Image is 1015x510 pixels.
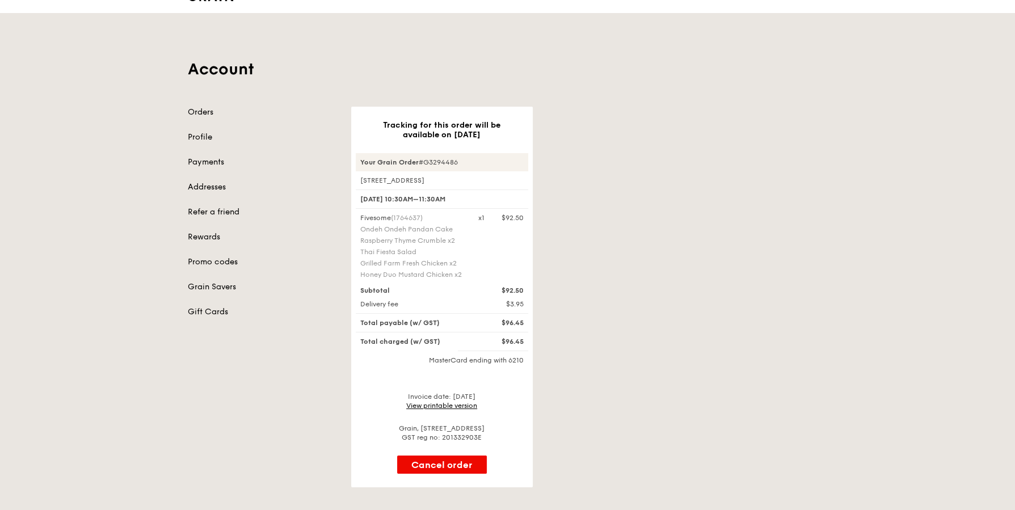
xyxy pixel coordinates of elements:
a: Refer a friend [188,206,338,218]
a: Grain Savers [188,281,338,293]
div: MasterCard ending with 6210 [356,356,528,365]
div: Grain, [STREET_ADDRESS] GST reg no: 201332903E [356,424,528,442]
div: [STREET_ADDRESS] [356,176,528,185]
div: Fivesome [360,213,465,222]
div: #G3294486 [356,153,528,171]
div: $92.50 [471,286,530,295]
div: Total charged (w/ GST) [353,337,471,346]
div: [DATE] 10:30AM–11:30AM [356,189,528,209]
div: Raspberry Thyme Crumble x2 [360,236,465,245]
div: $96.45 [471,318,530,327]
div: Delivery fee [353,300,471,309]
a: Payments [188,157,338,168]
h3: Tracking for this order will be available on [DATE] [369,120,515,140]
a: Promo codes [188,256,338,268]
h1: Account [188,59,828,79]
div: x1 [478,213,485,222]
div: Grilled Farm Fresh Chicken x2 [360,259,465,268]
div: Thai Fiesta Salad [360,247,465,256]
div: Invoice date: [DATE] [356,392,528,410]
div: Ondeh Ondeh Pandan Cake [360,225,465,234]
button: Cancel order [397,456,487,474]
a: Orders [188,107,338,118]
div: Honey Duo Mustard Chicken x2 [360,270,465,279]
div: $96.45 [471,337,530,346]
a: Profile [188,132,338,143]
a: View printable version [406,402,477,410]
span: (1764637) [391,214,423,222]
a: Rewards [188,231,338,243]
div: $3.95 [471,300,530,309]
span: Total payable (w/ GST) [360,319,440,327]
strong: Your Grain Order [360,158,419,166]
a: Gift Cards [188,306,338,318]
div: $92.50 [502,213,524,222]
a: Addresses [188,182,338,193]
div: Subtotal [353,286,471,295]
